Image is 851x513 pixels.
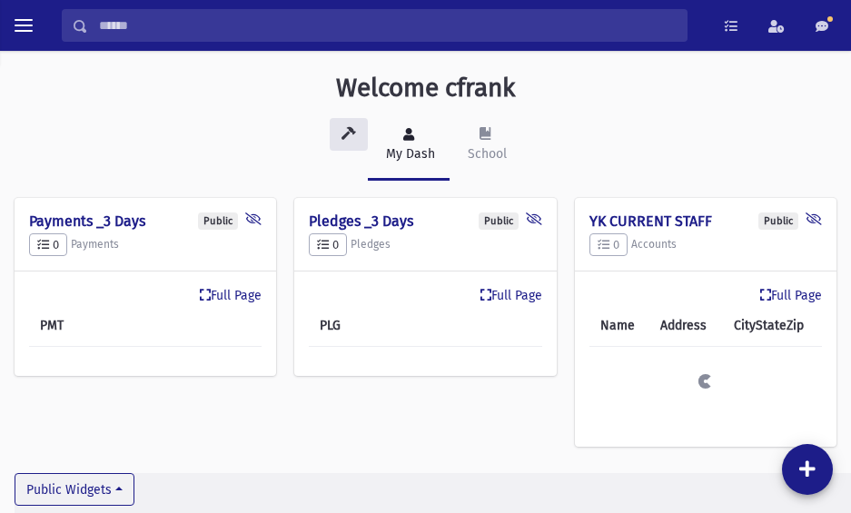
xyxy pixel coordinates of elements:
[589,212,822,230] h4: YK CURRENT STAFF
[200,286,262,305] a: Full Page
[479,212,519,230] div: Public
[589,233,822,257] h5: Accounts
[649,305,723,347] th: Address
[382,144,435,163] div: My Dash
[29,212,262,230] h4: Payments _3 Days
[464,144,507,163] div: School
[760,286,822,305] a: Full Page
[29,233,67,257] button: 0
[29,233,262,257] h5: Payments
[309,233,541,257] h5: Pledges
[309,305,385,347] th: PLG
[29,305,109,347] th: PMT
[758,212,798,230] div: Public
[480,286,542,305] a: Full Page
[15,473,134,506] button: Public Widgets
[198,212,238,230] div: Public
[309,212,541,230] h4: Pledges _3 Days
[37,238,59,252] span: 0
[723,305,822,347] th: CityStateZip
[7,9,40,42] button: toggle menu
[88,9,687,42] input: Search
[589,305,650,347] th: Name
[598,238,619,252] span: 0
[336,73,515,104] h3: Welcome cfrank
[589,233,628,257] button: 0
[309,233,347,257] button: 0
[368,111,450,181] a: My Dash
[450,111,521,181] a: School
[317,238,339,252] span: 0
